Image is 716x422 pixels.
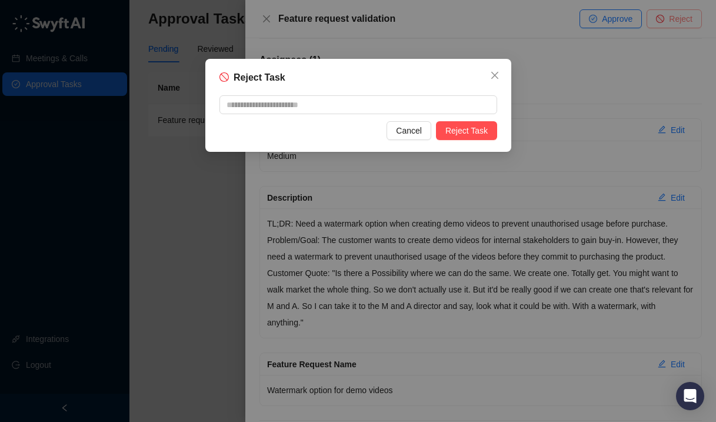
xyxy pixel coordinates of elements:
div: Open Intercom Messenger [676,382,704,410]
h5: Reject Task [234,71,285,85]
button: Cancel [387,121,431,140]
span: stop [219,72,229,82]
button: Reject Task [435,121,497,140]
button: Close [485,66,504,85]
span: Cancel [396,124,422,137]
span: close [490,71,499,80]
span: Reject Task [445,124,487,137]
